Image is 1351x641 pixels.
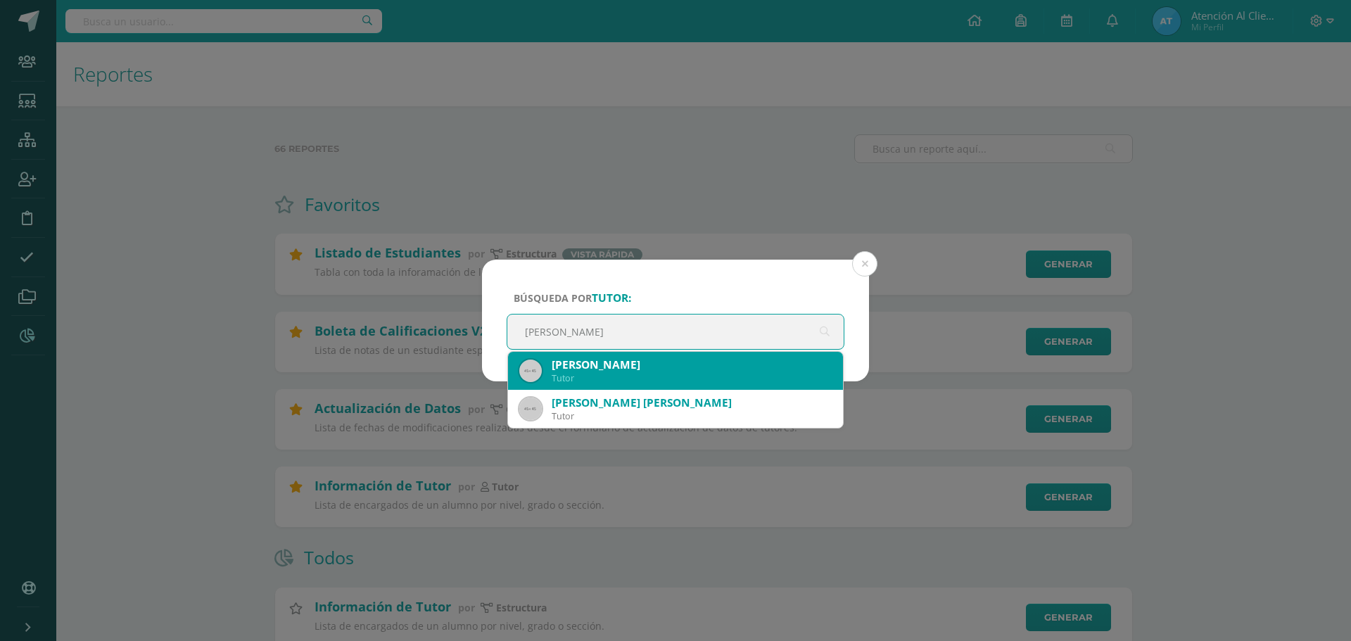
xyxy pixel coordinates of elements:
[552,372,832,384] div: Tutor
[519,360,542,382] img: 45x45
[519,398,542,420] img: 45x45
[852,251,877,277] button: Close (Esc)
[552,410,832,422] div: Tutor
[507,315,844,349] input: ej. Nicholas Alekzander, etc.
[552,395,832,410] div: [PERSON_NAME] [PERSON_NAME]
[592,291,631,305] strong: tutor:
[552,357,832,372] div: [PERSON_NAME]
[514,291,631,305] span: Búsqueda por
